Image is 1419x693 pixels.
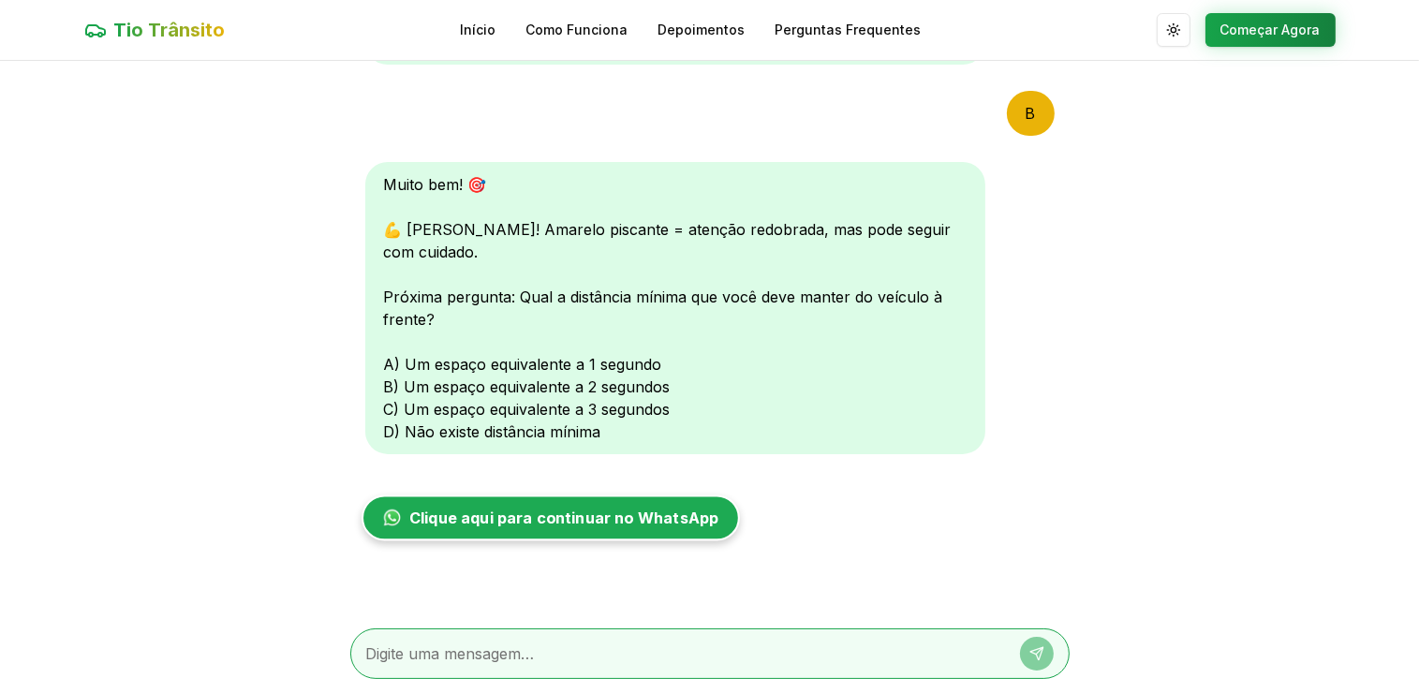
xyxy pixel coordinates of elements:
span: Tio Trânsito [114,17,226,43]
span: Clique aqui para continuar no WhatsApp [409,507,718,529]
a: Perguntas Frequentes [776,21,922,39]
a: Depoimentos [658,21,746,39]
a: Como Funciona [526,21,628,39]
a: Clique aqui para continuar no WhatsApp [362,495,740,541]
a: Início [461,21,496,39]
button: Começar Agora [1205,13,1336,47]
a: Tio Trânsito [84,17,226,43]
div: B [1007,91,1055,136]
div: Muito bem! 🎯 💪 [PERSON_NAME]! Amarelo piscante = atenção redobrada, mas pode seguir com cuidado. ... [365,162,985,454]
